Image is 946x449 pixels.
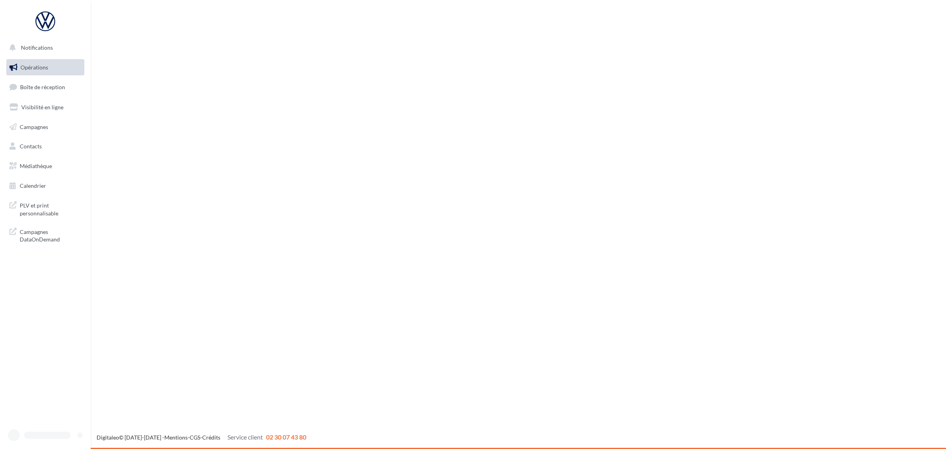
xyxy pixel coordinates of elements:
[5,197,86,220] a: PLV et print personnalisable
[164,434,188,441] a: Mentions
[266,433,306,441] span: 02 30 07 43 80
[20,84,65,90] span: Boîte de réception
[5,223,86,247] a: Campagnes DataOnDemand
[5,138,86,155] a: Contacts
[20,200,81,217] span: PLV et print personnalisable
[5,39,83,56] button: Notifications
[97,434,119,441] a: Digitaleo
[21,104,63,110] span: Visibilité en ligne
[21,44,53,51] span: Notifications
[20,163,52,169] span: Médiathèque
[5,119,86,135] a: Campagnes
[202,434,220,441] a: Crédits
[20,226,81,243] span: Campagnes DataOnDemand
[5,79,86,95] a: Boîte de réception
[5,158,86,174] a: Médiathèque
[5,178,86,194] a: Calendrier
[227,433,263,441] span: Service client
[20,143,42,150] span: Contacts
[5,99,86,116] a: Visibilité en ligne
[190,434,200,441] a: CGS
[5,59,86,76] a: Opérations
[20,182,46,189] span: Calendrier
[97,434,306,441] span: © [DATE]-[DATE] - - -
[20,64,48,71] span: Opérations
[20,123,48,130] span: Campagnes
